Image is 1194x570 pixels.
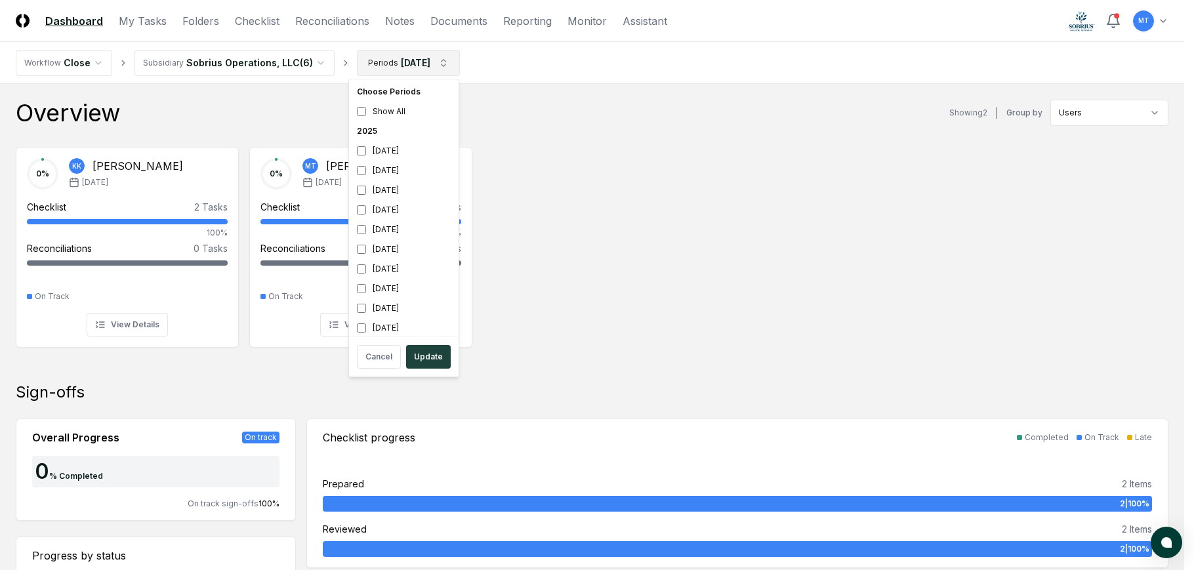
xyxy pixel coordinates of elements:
div: [DATE] [352,239,456,259]
div: Choose Periods [352,82,456,102]
div: [DATE] [352,298,456,318]
div: Show All [352,102,456,121]
button: Cancel [357,345,401,369]
div: [DATE] [352,220,456,239]
div: [DATE] [352,318,456,338]
div: [DATE] [352,279,456,298]
div: [DATE] [352,141,456,161]
div: [DATE] [352,161,456,180]
button: Update [406,345,451,369]
div: [DATE] [352,180,456,200]
div: 2025 [352,121,456,141]
div: [DATE] [352,259,456,279]
div: [DATE] [352,200,456,220]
